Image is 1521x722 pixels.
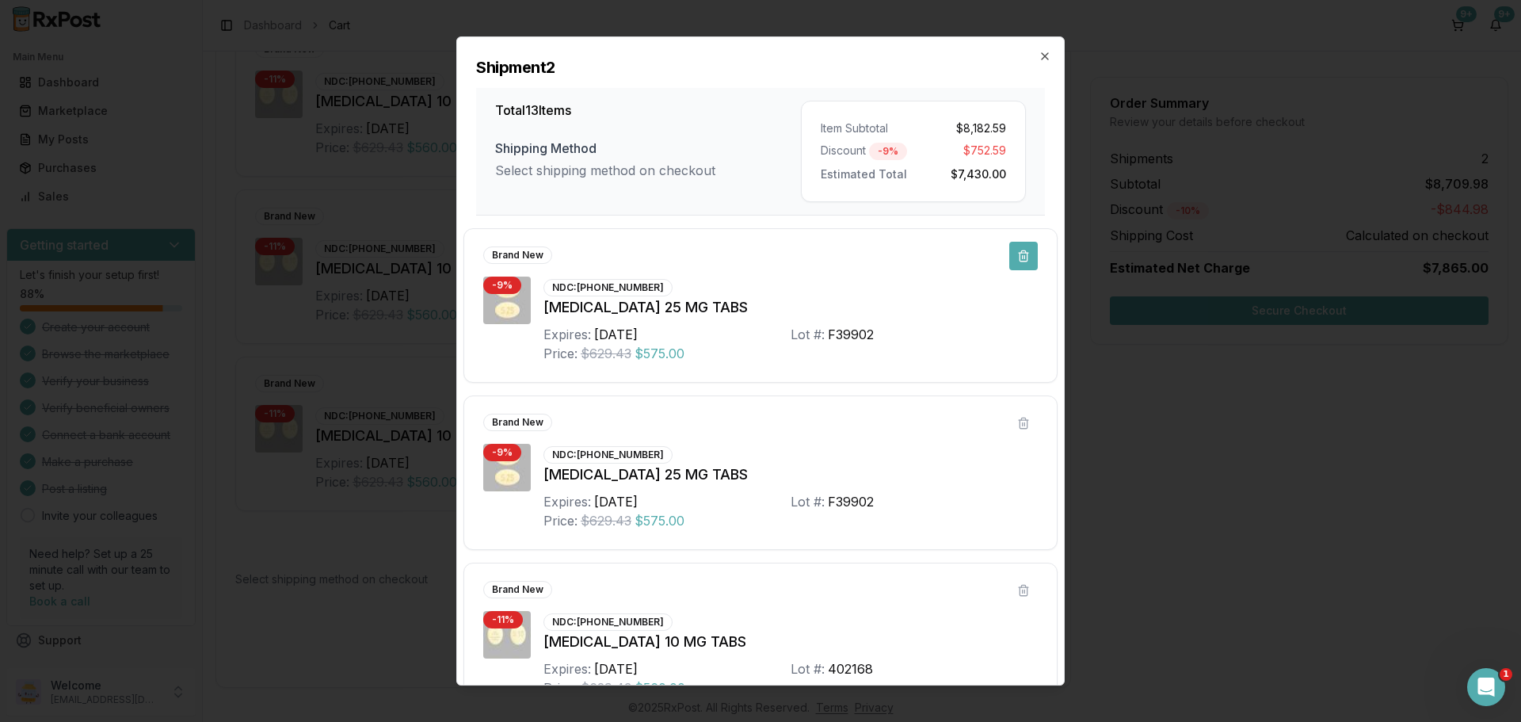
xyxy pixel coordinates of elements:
[483,414,552,431] div: Brand New
[495,161,801,180] div: Select shipping method on checkout
[828,325,874,344] div: F39902
[635,511,684,530] span: $575.00
[543,678,578,697] div: Price:
[828,659,873,678] div: 402168
[476,56,1045,78] h2: Shipment 2
[821,164,907,181] span: Estimated Total
[1500,668,1512,681] span: 1
[581,678,631,697] span: $629.43
[483,611,523,628] div: - 11 %
[581,511,631,530] span: $629.43
[543,296,1038,319] div: [MEDICAL_DATA] 25 MG TABS
[594,325,638,344] div: [DATE]
[635,344,684,363] span: $575.00
[821,120,907,136] div: Item Subtotal
[920,143,1006,160] div: $752.59
[543,464,1038,486] div: [MEDICAL_DATA] 25 MG TABS
[495,139,801,158] div: Shipping Method
[483,277,521,294] div: - 9 %
[635,678,685,697] span: $560.00
[483,246,552,264] div: Brand New
[869,143,907,160] div: - 9 %
[543,613,673,631] div: NDC: [PHONE_NUMBER]
[828,492,874,511] div: F39902
[483,277,531,324] img: Jardiance 25 MG TABS
[791,325,825,344] div: Lot #:
[920,120,1006,136] div: $8,182.59
[594,659,638,678] div: [DATE]
[951,164,1006,181] span: $7,430.00
[543,511,578,530] div: Price:
[1467,668,1505,706] iframe: Intercom live chat
[791,492,825,511] div: Lot #:
[483,611,531,659] img: Jardiance 10 MG TABS
[543,344,578,363] div: Price:
[495,101,801,120] h3: Total 13 Items
[483,444,521,461] div: - 9 %
[594,492,638,511] div: [DATE]
[581,344,631,363] span: $629.43
[483,444,531,491] img: Jardiance 25 MG TABS
[821,143,866,160] span: Discount
[483,581,552,598] div: Brand New
[543,631,1038,653] div: [MEDICAL_DATA] 10 MG TABS
[543,325,591,344] div: Expires:
[543,446,673,464] div: NDC: [PHONE_NUMBER]
[543,492,591,511] div: Expires:
[543,279,673,296] div: NDC: [PHONE_NUMBER]
[791,659,825,678] div: Lot #:
[543,659,591,678] div: Expires:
